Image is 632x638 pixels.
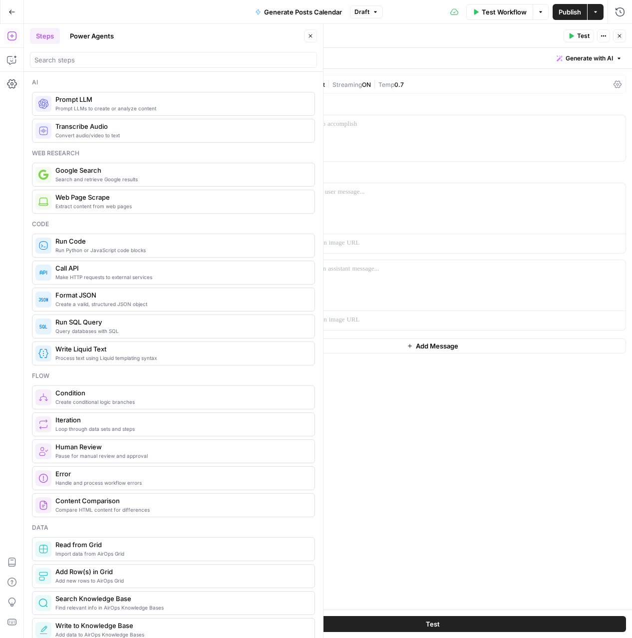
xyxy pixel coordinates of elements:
div: Code [32,220,315,229]
div: Web research [32,149,315,158]
img: vrinnnclop0vshvmafd7ip1g7ohf [38,500,48,510]
span: Loop through data sets and steps [55,425,307,433]
span: Run Python or JavaScript code blocks [55,246,307,254]
span: | [325,79,332,89]
span: Prompt LLMs to create or analyze content [55,104,307,112]
span: Test [577,31,590,40]
span: Search and retrieve Google results [55,175,307,183]
span: Convert audio/video to text [55,131,307,139]
span: Google Search [55,165,307,175]
span: Condition [55,388,307,398]
span: Add Row(s) in Grid [55,567,307,577]
span: Pause for manual review and approval [55,452,307,460]
span: Error [55,469,307,479]
span: Generate with AI [566,54,613,63]
span: Test [426,619,440,629]
div: Flow [32,371,315,380]
span: Temp [378,81,394,88]
span: Make HTTP requests to external services [55,273,307,281]
span: Read from Grid [55,540,307,550]
span: Iteration [55,415,307,425]
span: Import data from AirOps Grid [55,550,307,558]
span: Process text using Liquid templating syntax [55,354,307,362]
span: Web Page Scrape [55,192,307,202]
button: Publish [553,4,587,20]
span: Call API [55,263,307,273]
span: Format JSON [55,290,307,300]
span: Prompt LLM [55,94,307,104]
span: Extract content from web pages [55,202,307,210]
span: 0.7 [394,81,404,88]
span: Add new rows to AirOps Grid [55,577,307,585]
span: Create conditional logic branches [55,398,307,406]
span: Write to Knowledge Base [55,621,307,631]
button: Test Workflow [466,4,533,20]
span: Test Workflow [482,7,527,17]
div: Write your prompt [233,48,632,68]
span: Run Code [55,236,307,246]
span: Add Message [416,341,458,351]
div: Ai [32,78,315,87]
span: Transcribe Audio [55,121,307,131]
button: Generate Posts Calendar [249,4,348,20]
span: Run SQL Query [55,317,307,327]
button: Add Message [239,338,626,353]
span: Compare HTML content for differences [55,506,307,514]
input: Search steps [34,55,313,65]
span: Write Liquid Text [55,344,307,354]
button: Test [564,29,594,42]
button: Generate with AI [553,52,626,65]
button: Test [239,616,626,632]
div: Data [32,523,315,532]
span: Content Comparison [55,496,307,506]
span: | [371,79,378,89]
span: Draft [354,7,369,16]
span: Generate Posts Calendar [264,7,342,17]
span: Query databases with SQL [55,327,307,335]
span: Find relevant info in AirOps Knowledge Bases [55,604,307,612]
label: Chat [239,170,626,180]
label: System Prompt [239,102,626,112]
span: Streaming [332,81,362,88]
span: ON [362,81,371,88]
span: Publish [559,7,581,17]
button: Power Agents [64,28,120,44]
button: Steps [30,28,60,44]
span: Search Knowledge Base [55,594,307,604]
button: Draft [350,5,383,18]
span: Handle and process workflow errors [55,479,307,487]
span: Human Review [55,442,307,452]
span: Create a valid, structured JSON object [55,300,307,308]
